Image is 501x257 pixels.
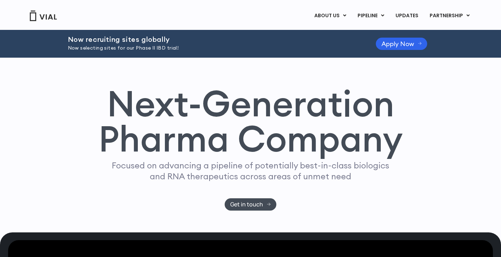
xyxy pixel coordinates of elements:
[98,86,403,157] h1: Next-Generation Pharma Company
[68,36,358,43] h2: Now recruiting sites globally
[230,202,263,207] span: Get in touch
[381,41,414,46] span: Apply Now
[225,198,276,211] a: Get in touch
[390,10,424,22] a: UPDATES
[68,44,358,52] p: Now selecting sites for our Phase II IBD trial!
[376,38,428,50] a: Apply Now
[29,11,57,21] img: Vial Logo
[309,10,352,22] a: ABOUT USMenu Toggle
[109,160,392,182] p: Focused on advancing a pipeline of potentially best-in-class biologics and RNA therapeutics acros...
[352,10,390,22] a: PIPELINEMenu Toggle
[424,10,475,22] a: PARTNERSHIPMenu Toggle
